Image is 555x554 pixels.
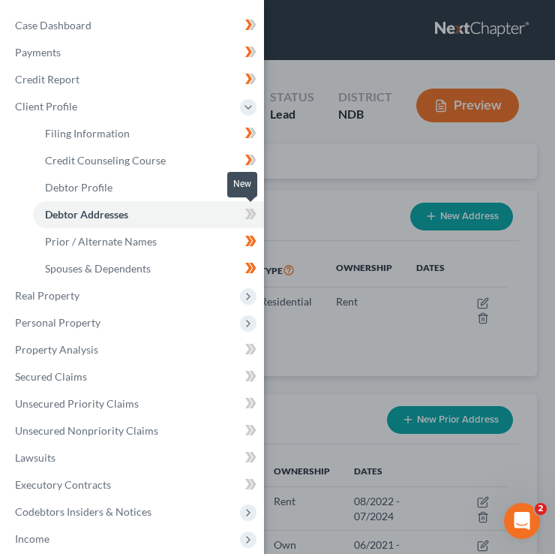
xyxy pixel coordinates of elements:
[15,397,139,410] span: Unsecured Priority Claims
[3,444,264,471] a: Lawsuits
[33,255,264,282] a: Spouses & Dependents
[45,127,130,140] span: Filing Information
[33,201,264,228] a: Debtor Addresses
[45,181,112,194] span: Debtor Profile
[33,228,264,255] a: Prior / Alternate Names
[33,120,264,147] a: Filing Information
[15,73,79,86] span: Credit Report
[15,424,158,437] span: Unsecured Nonpriority Claims
[3,417,264,444] a: Unsecured Nonpriority Claims
[15,100,77,113] span: Client Profile
[504,503,540,539] iframe: Intercom live chat
[3,363,264,390] a: Secured Claims
[3,66,264,93] a: Credit Report
[15,532,49,545] span: Income
[45,154,166,167] span: Credit Counseling Course
[33,174,264,201] a: Debtor Profile
[3,471,264,498] a: Executory Contracts
[3,12,264,39] a: Case Dashboard
[15,451,55,464] span: Lawsuits
[45,208,128,221] span: Debtor Addresses
[15,19,91,32] span: Case Dashboard
[3,336,264,363] a: Property Analysis
[535,503,547,515] span: 2
[15,343,98,356] span: Property Analysis
[15,289,79,302] span: Real Property
[45,235,157,248] span: Prior / Alternate Names
[15,370,87,383] span: Secured Claims
[3,390,264,417] a: Unsecured Priority Claims
[3,39,264,66] a: Payments
[15,46,61,59] span: Payments
[15,478,111,491] span: Executory Contracts
[227,172,257,197] div: New
[15,505,151,518] span: Codebtors Insiders & Notices
[45,262,151,275] span: Spouses & Dependents
[33,147,264,174] a: Credit Counseling Course
[15,316,100,329] span: Personal Property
